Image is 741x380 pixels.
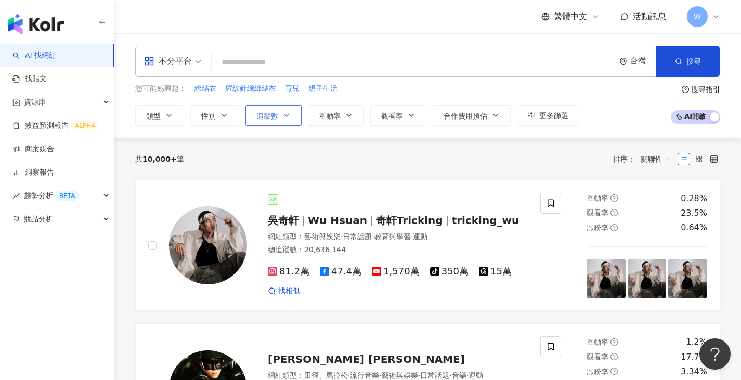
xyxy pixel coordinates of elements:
span: 運動 [413,232,427,241]
div: 排序： [613,151,678,167]
span: 親子生活 [308,84,337,94]
span: [PERSON_NAME] [PERSON_NAME] [268,353,465,365]
span: 互動率 [587,194,608,202]
button: 互動率 [308,105,364,126]
button: 追蹤數 [245,105,302,126]
span: 競品分析 [24,207,53,231]
div: 搜尋指引 [691,85,720,94]
span: 藝術與娛樂 [304,232,341,241]
div: 0.28% [681,193,707,204]
div: 網紅類型 ： [268,232,528,242]
span: Wu Hsuan [308,214,367,227]
span: 羅紋針織綁結衣 [225,84,276,94]
span: question-circle [610,353,618,360]
span: 互動率 [587,338,608,346]
span: 互動率 [319,112,341,120]
img: KOL Avatar [169,206,247,284]
span: · [348,371,350,379]
span: · [341,232,343,241]
span: 找相似 [278,286,300,296]
span: 資源庫 [24,90,46,114]
span: 漲粉率 [587,368,608,376]
span: 搜尋 [686,57,701,65]
span: 流行音樂 [350,371,379,379]
span: 運動 [469,371,483,379]
button: 綁結衣 [194,83,217,95]
span: · [372,232,374,241]
a: 洞察報告 [12,167,54,178]
button: 合作費用預估 [433,105,511,126]
span: 1,570萬 [372,266,420,277]
span: 81.2萬 [268,266,309,277]
span: 350萬 [430,266,469,277]
span: question-circle [610,194,618,202]
span: 觀看率 [587,208,608,217]
span: 您可能感興趣： [135,84,186,94]
button: 更多篩選 [517,105,579,126]
button: 親子生活 [308,83,338,95]
span: 關聯性 [641,151,672,167]
span: question-circle [610,368,618,375]
div: 不分平台 [144,53,192,70]
span: 教育與學習 [374,232,411,241]
a: 找相似 [268,286,300,296]
div: 1.2% [686,336,707,348]
div: 3.34% [681,366,707,377]
a: 商案媒合 [12,144,54,154]
span: · [449,371,451,379]
span: 日常話題 [420,371,449,379]
span: question-circle [610,209,618,216]
span: tricking_wu [452,214,519,227]
div: 共 筆 [135,155,184,163]
span: question-circle [610,224,618,231]
span: 類型 [146,112,161,120]
span: 性別 [201,112,216,120]
span: 觀看率 [381,112,403,120]
button: 類型 [135,105,184,126]
span: 吳奇軒 [268,214,299,227]
div: 0.64% [681,222,707,233]
img: post-image [628,259,667,298]
a: 效益預測報告ALPHA [12,121,99,131]
img: logo [8,14,64,34]
span: rise [12,192,20,200]
button: 羅紋針織綁結衣 [225,83,277,95]
span: 綁結衣 [194,84,216,94]
span: 藝術與娛樂 [382,371,418,379]
span: 奇軒Tricking [376,214,443,227]
iframe: Help Scout Beacon - Open [699,338,731,370]
span: 音樂 [452,371,466,379]
span: 田徑、馬拉松 [304,371,348,379]
div: 總追蹤數 ： 20,636,144 [268,245,528,255]
span: 漲粉率 [587,224,608,232]
a: searchAI 找網紅 [12,50,56,61]
span: · [411,232,413,241]
button: 觀看率 [370,105,426,126]
div: 台灣 [630,57,656,65]
div: 17.7% [681,351,707,363]
span: 追蹤數 [256,112,278,120]
span: 育兒 [285,84,300,94]
span: 活動訊息 [633,11,666,21]
span: appstore [144,56,154,67]
img: post-image [668,259,707,298]
div: BETA [55,191,79,201]
span: · [466,371,469,379]
span: question-circle [682,86,689,93]
span: 10,000+ [142,155,177,163]
a: KOL Avatar吳奇軒Wu Hsuan奇軒Trickingtricking_wu網紅類型：藝術與娛樂·日常話題·教育與學習·運動總追蹤數：20,636,14481.2萬47.4萬1,570萬... [135,180,720,311]
span: 日常話題 [343,232,372,241]
button: 育兒 [284,83,300,95]
span: 合作費用預估 [444,112,487,120]
span: 繁體中文 [554,11,587,22]
span: 更多篩選 [539,111,568,120]
span: W [694,11,701,22]
div: 23.5% [681,207,707,219]
button: 搜尋 [656,46,720,77]
span: 47.4萬 [320,266,361,277]
a: 找貼文 [12,74,47,84]
span: environment [619,58,627,65]
img: post-image [587,259,626,298]
span: · [418,371,420,379]
span: 觀看率 [587,352,608,361]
